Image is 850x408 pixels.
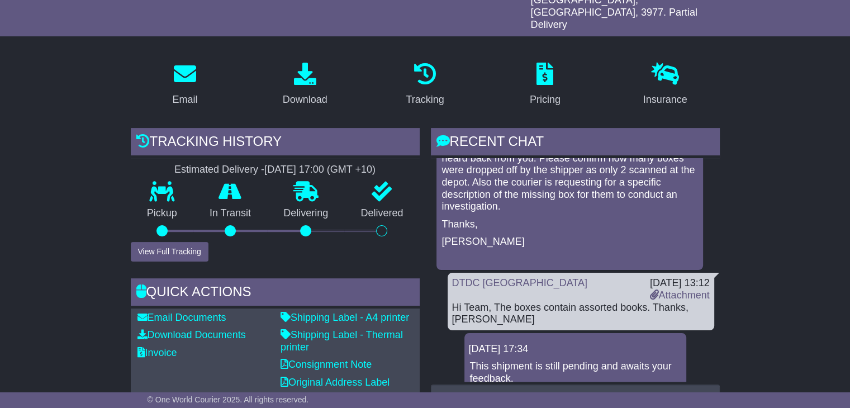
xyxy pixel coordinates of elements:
[131,207,193,220] p: Pickup
[131,278,420,309] div: Quick Actions
[530,92,561,107] div: Pricing
[398,59,451,111] a: Tracking
[344,207,419,220] p: Delivered
[276,59,335,111] a: Download
[172,92,197,107] div: Email
[442,236,697,248] p: [PERSON_NAME]
[452,277,587,288] a: DTDC [GEOGRAPHIC_DATA]
[281,312,409,323] a: Shipping Label - A4 printer
[636,59,695,111] a: Insurance
[442,219,697,231] p: Thanks,
[281,377,390,388] a: Original Address Label
[281,329,403,353] a: Shipping Label - Thermal printer
[643,92,687,107] div: Insurance
[131,242,208,262] button: View Full Tracking
[193,207,267,220] p: In Transit
[165,59,205,111] a: Email
[267,207,344,220] p: Delivering
[137,312,226,323] a: Email Documents
[131,164,420,176] div: Estimated Delivery -
[131,128,420,158] div: Tracking history
[406,92,444,107] div: Tracking
[264,164,376,176] div: [DATE] 17:00 (GMT +10)
[283,92,327,107] div: Download
[137,347,177,358] a: Invoice
[452,302,710,326] div: Hi Team, The boxes contain assorted books. Thanks, [PERSON_NAME]
[281,359,372,370] a: Consignment Note
[523,59,568,111] a: Pricing
[442,140,697,213] p: We would like to follow up on this inquiry as we have not heard back from you. Please confirm how...
[649,277,709,290] div: [DATE] 13:12
[649,290,709,301] a: Attachment
[431,128,720,158] div: RECENT CHAT
[137,329,246,340] a: Download Documents
[469,343,682,355] div: [DATE] 17:34
[148,395,309,404] span: © One World Courier 2025. All rights reserved.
